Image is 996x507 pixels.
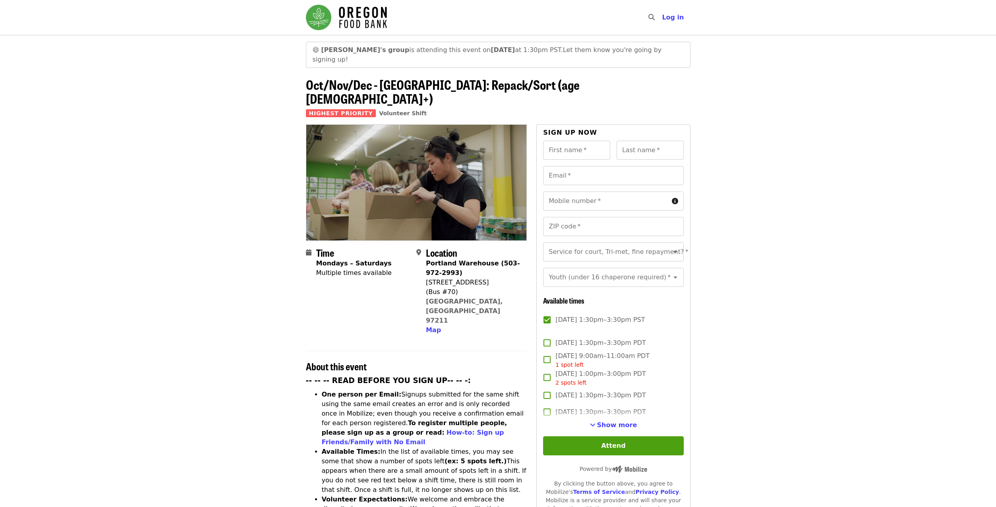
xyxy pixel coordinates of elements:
span: Available times [543,295,584,306]
span: About this event [306,359,367,373]
button: Open [670,272,681,283]
span: [DATE] 1:00pm–3:00pm PDT [555,369,646,387]
a: Privacy Policy [635,489,679,495]
span: is attending this event on at 1:30pm PST. [321,46,563,54]
i: search icon [648,14,655,21]
span: 1 spot left [555,362,584,368]
input: First name [543,141,610,160]
button: Open [670,246,681,257]
i: circle-info icon [672,197,678,205]
div: (Bus #70) [426,287,520,297]
strong: One person per Email: [322,391,402,398]
span: Location [426,246,457,259]
strong: Portland Warehouse (503-972-2993) [426,259,520,277]
strong: Mondays – Saturdays [316,259,392,267]
strong: Volunteer Expectations: [322,495,408,503]
img: Oregon Food Bank - Home [306,5,387,30]
span: Show more [597,421,637,429]
input: Mobile number [543,192,668,211]
span: Powered by [580,466,647,472]
button: Log in [656,10,690,25]
span: grinning face emoji [313,46,319,54]
span: Map [426,326,441,334]
span: [DATE] 1:30pm–3:30pm PDT [555,407,646,417]
strong: (ex: 5 spots left.) [445,457,507,465]
span: Log in [662,14,684,21]
div: [STREET_ADDRESS] [426,278,520,287]
i: map-marker-alt icon [416,249,421,256]
button: Map [426,325,441,335]
span: Time [316,246,334,259]
a: Terms of Service [573,489,625,495]
strong: Available Times: [322,448,381,455]
span: Sign up now [543,129,597,136]
button: See more timeslots [590,420,637,430]
i: calendar icon [306,249,311,256]
strong: [PERSON_NAME]'s group [321,46,409,54]
input: ZIP code [543,217,683,236]
input: Last name [617,141,684,160]
input: Search [659,8,666,27]
span: [DATE] 1:30pm–3:30pm PDT [555,391,646,400]
li: In the list of available times, you may see some that show a number of spots left This appears wh... [322,447,527,495]
span: Highest Priority [306,109,376,117]
strong: To register multiple people, please sign up as a group or read: [322,419,507,436]
span: [DATE] 1:30pm–3:30pm PST [555,315,645,325]
strong: [DATE] [491,46,515,54]
div: Multiple times available [316,268,392,278]
span: Oct/Nov/Dec - [GEOGRAPHIC_DATA]: Repack/Sort (age [DEMOGRAPHIC_DATA]+) [306,75,580,108]
li: Signups submitted for the same shift using the same email creates an error and is only recorded o... [322,390,527,447]
img: Oct/Nov/Dec - Portland: Repack/Sort (age 8+) organized by Oregon Food Bank [306,125,527,240]
a: Volunteer Shift [379,110,427,116]
input: Email [543,166,683,185]
span: [DATE] 1:30pm–3:30pm PDT [555,338,646,348]
span: 2 spots left [555,379,586,386]
a: How-to: Sign up Friends/Family with No Email [322,429,504,446]
span: [DATE] 9:00am–11:00am PDT [555,351,650,369]
strong: -- -- -- READ BEFORE YOU SIGN UP-- -- -: [306,376,471,385]
a: [GEOGRAPHIC_DATA], [GEOGRAPHIC_DATA] 97211 [426,298,503,324]
button: Attend [543,436,683,455]
img: Powered by Mobilize [612,466,647,473]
